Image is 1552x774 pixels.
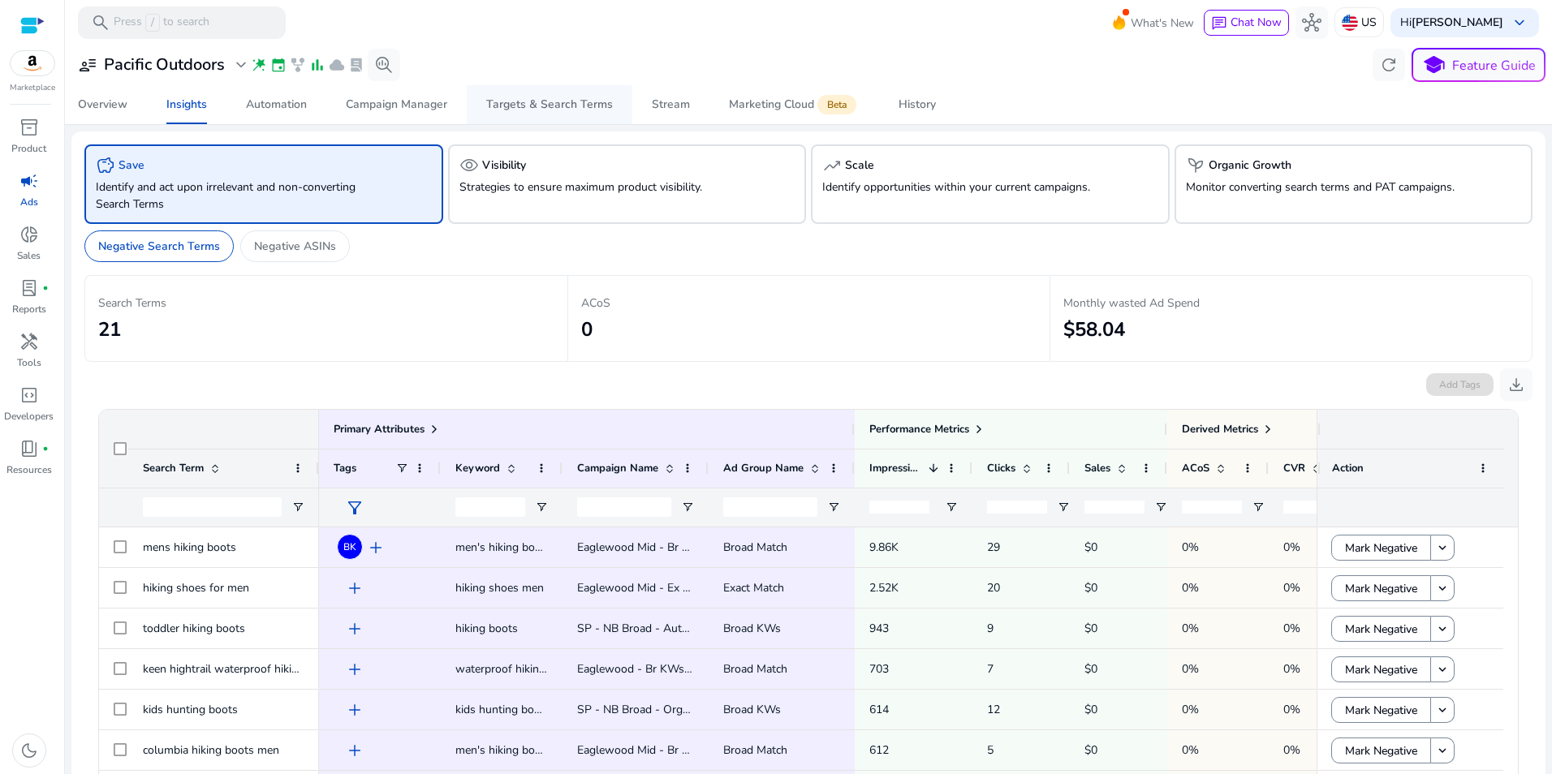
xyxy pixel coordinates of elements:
span: 29 [987,540,1000,555]
div: Targets & Search Terms [486,99,613,110]
button: schoolFeature Guide [1412,48,1546,82]
span: 0% [1283,621,1300,636]
span: inventory_2 [19,118,39,137]
span: Broad KWs [723,702,781,717]
button: Open Filter Menu [1154,501,1167,514]
span: lab_profile [19,278,39,298]
span: lab_profile [348,57,364,73]
span: fiber_manual_record [42,285,49,291]
span: Clicks [987,461,1015,475]
span: Eaglewood Mid - Ex KWs - AiHello [577,580,757,596]
span: search_insights [374,55,394,75]
span: Action [1332,461,1364,475]
span: Mark Negative [1345,613,1417,646]
span: hiking shoes for men [143,580,249,596]
p: 0% [1182,693,1254,726]
mat-icon: keyboard_arrow_down [1435,662,1450,677]
button: Open Filter Menu [945,501,958,514]
span: chat [1211,15,1227,32]
p: Search Terms [98,295,554,312]
span: toddler hiking boots [143,621,245,636]
div: Campaign Manager [346,99,447,110]
p: Strategies to ensure maximum product visibility. [459,178,739,196]
p: 703 [869,652,958,686]
span: Mark Negative [1345,653,1417,686]
button: hub [1295,6,1328,39]
div: Marketing Cloud [729,98,860,111]
span: refresh [1379,55,1399,75]
span: wand_stars [251,57,267,73]
span: family_history [290,57,306,73]
span: campaign [19,171,39,191]
p: 614 [869,693,958,726]
span: trending_up [822,156,842,175]
p: $0 [1084,571,1153,604]
button: refresh [1373,49,1405,81]
span: code_blocks [19,385,39,405]
span: Eaglewood Mid - Br KWs - AiHello [577,540,756,555]
mat-icon: keyboard_arrow_down [1435,540,1450,555]
p: Tools [17,355,41,370]
span: 0% [1283,580,1300,596]
mat-icon: keyboard_arrow_down [1435,581,1450,596]
div: Automation [246,99,307,110]
span: men's hiking boots [455,742,551,758]
img: amazon.svg [11,51,54,75]
span: keyboard_arrow_down [1510,13,1529,32]
p: 0% [1182,571,1254,604]
span: Impressions [869,461,922,475]
span: dark_mode [19,741,39,760]
span: ACoS [1182,461,1209,475]
span: waterproof hiking shoes [455,661,579,677]
p: US [1361,8,1377,37]
span: Mark Negative [1345,572,1417,605]
button: download [1500,368,1533,401]
p: $0 [1084,733,1153,767]
span: Tags [334,461,356,475]
span: men's hiking boots [455,540,551,555]
div: Overview [78,99,127,110]
span: 0% [1283,742,1300,758]
span: hiking shoes men [455,580,544,596]
p: Developers [4,409,54,424]
span: Campaign Name [577,461,658,475]
span: Derived Metrics [1182,422,1258,436]
span: 7 [987,661,994,677]
span: mens hiking boots [143,540,236,555]
span: 0% [1283,661,1300,677]
h5: Save [119,159,144,173]
span: Exact Match [723,580,784,596]
span: user_attributes [78,55,97,75]
p: Hi [1400,17,1503,28]
p: Feature Guide [1452,56,1536,75]
button: Mark Negative [1331,535,1431,561]
span: Beta [817,95,856,114]
span: savings [96,156,115,175]
span: SP - NB Broad - Organic Ranks 1 - Camo Hunting Boots - B09KLP47GY - Pacific - AiHello [577,702,1037,717]
mat-icon: keyboard_arrow_down [1435,621,1450,636]
h5: Scale [845,159,874,173]
span: Mark Negative [1345,694,1417,727]
span: keen hightrail waterproof hiking shoes - men's [143,661,379,677]
span: Chat Now [1231,15,1282,30]
p: $0 [1084,612,1153,645]
span: What's New [1131,9,1194,37]
span: donut_small [19,225,39,244]
span: search [91,13,110,32]
mat-icon: keyboard_arrow_down [1435,743,1450,758]
span: kids hunting boots [143,702,238,717]
h2: 0 [581,318,1037,342]
span: expand_more [231,55,251,75]
span: book_4 [19,439,39,458]
span: 20 [987,580,1000,596]
button: Open Filter Menu [291,501,304,514]
input: Ad Group Name Filter Input [723,497,817,517]
h5: Visibility [482,159,526,173]
span: kids hunting boots [455,702,550,717]
span: add [345,700,364,720]
mat-icon: keyboard_arrow_down [1435,703,1450,717]
p: 0% [1182,733,1254,767]
p: Sales [17,248,41,263]
p: 612 [869,733,958,767]
h2: $58.04 [1063,318,1519,342]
